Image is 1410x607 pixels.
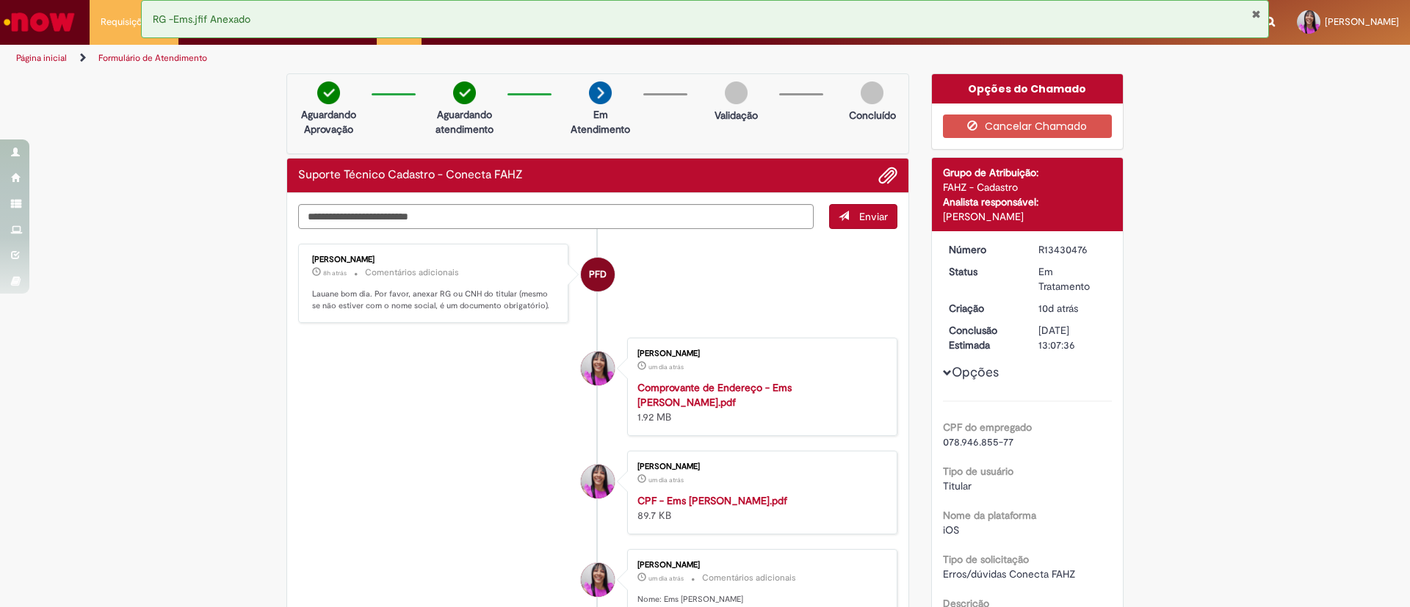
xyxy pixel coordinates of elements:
[943,523,959,537] span: iOS
[589,257,607,292] span: PFD
[1038,242,1107,257] div: R13430476
[1038,302,1078,315] time: 19/08/2025 20:26:50
[453,81,476,104] img: check-circle-green.png
[312,255,557,264] div: [PERSON_NAME]
[943,115,1113,138] button: Cancelar Chamado
[648,476,684,484] span: um dia atrás
[637,561,882,570] div: [PERSON_NAME]
[153,12,250,26] span: RG -Ems.jfif Anexado
[429,107,500,137] p: Aguardando atendimento
[943,209,1113,224] div: [PERSON_NAME]
[702,572,796,584] small: Comentários adicionais
[637,494,787,507] a: CPF - Ems [PERSON_NAME].pdf
[943,435,1013,448] span: 078.946.855-77
[1038,302,1078,315] span: 10d atrás
[637,462,882,471] div: [PERSON_NAME]
[648,476,684,484] time: 28/08/2025 09:56:40
[581,465,615,498] div: Lauane Laissa De Oliveira
[849,108,896,123] p: Concluído
[829,204,897,229] button: Enviar
[581,563,615,597] div: Lauane Laissa De Oliveira
[637,381,792,409] a: Comprovante de Endereço - Ems [PERSON_NAME].pdf
[1,7,77,37] img: ServiceNow
[861,81,883,104] img: img-circle-grey.png
[1038,323,1107,352] div: [DATE] 13:07:36
[293,107,364,137] p: Aguardando Aprovação
[298,204,814,229] textarea: Digite sua mensagem aqui...
[1251,8,1261,20] button: Fechar Notificação
[637,380,882,424] div: 1.92 MB
[938,242,1028,257] dt: Número
[1038,301,1107,316] div: 19/08/2025 20:26:50
[589,81,612,104] img: arrow-next.png
[943,479,972,492] span: Titular
[943,195,1113,209] div: Analista responsável:
[943,465,1013,478] b: Tipo de usuário
[725,81,748,104] img: img-circle-grey.png
[648,363,684,371] span: um dia atrás
[565,107,636,137] p: Em Atendimento
[1325,15,1399,28] span: [PERSON_NAME]
[943,421,1032,434] b: CPF do empregado
[1038,264,1107,294] div: Em Tratamento
[715,108,758,123] p: Validação
[323,269,347,277] span: 8h atrás
[943,165,1113,180] div: Grupo de Atribuição:
[943,553,1029,566] b: Tipo de solicitação
[859,210,888,223] span: Enviar
[648,574,684,583] span: um dia atrás
[878,166,897,185] button: Adicionar anexos
[938,323,1028,352] dt: Conclusão Estimada
[317,81,340,104] img: check-circle-green.png
[637,493,882,523] div: 89.7 KB
[637,349,882,358] div: [PERSON_NAME]
[98,52,207,64] a: Formulário de Atendimento
[581,258,615,291] div: Paloma Freire De Castro Oliveira
[943,180,1113,195] div: FAHZ - Cadastro
[581,352,615,385] div: Lauane Laissa De Oliveira
[938,264,1028,279] dt: Status
[101,15,152,29] span: Requisições
[365,266,459,279] small: Comentários adicionais
[932,74,1124,103] div: Opções do Chamado
[648,574,684,583] time: 28/08/2025 09:56:32
[943,567,1075,581] span: Erros/dúvidas Conecta FAHZ
[11,45,929,72] ul: Trilhas de página
[312,288,557,311] p: Lauane bom dia. Por favor, anexar RG ou CNH do titular (mesmo se não estiver com o nome social, é...
[943,509,1036,522] b: Nome da plataforma
[938,301,1028,316] dt: Criação
[298,169,523,182] h2: Suporte Técnico Cadastro - Conecta FAHZ Histórico de tíquete
[323,269,347,277] time: 29/08/2025 08:49:58
[16,52,67,64] a: Página inicial
[648,363,684,371] time: 28/08/2025 09:57:31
